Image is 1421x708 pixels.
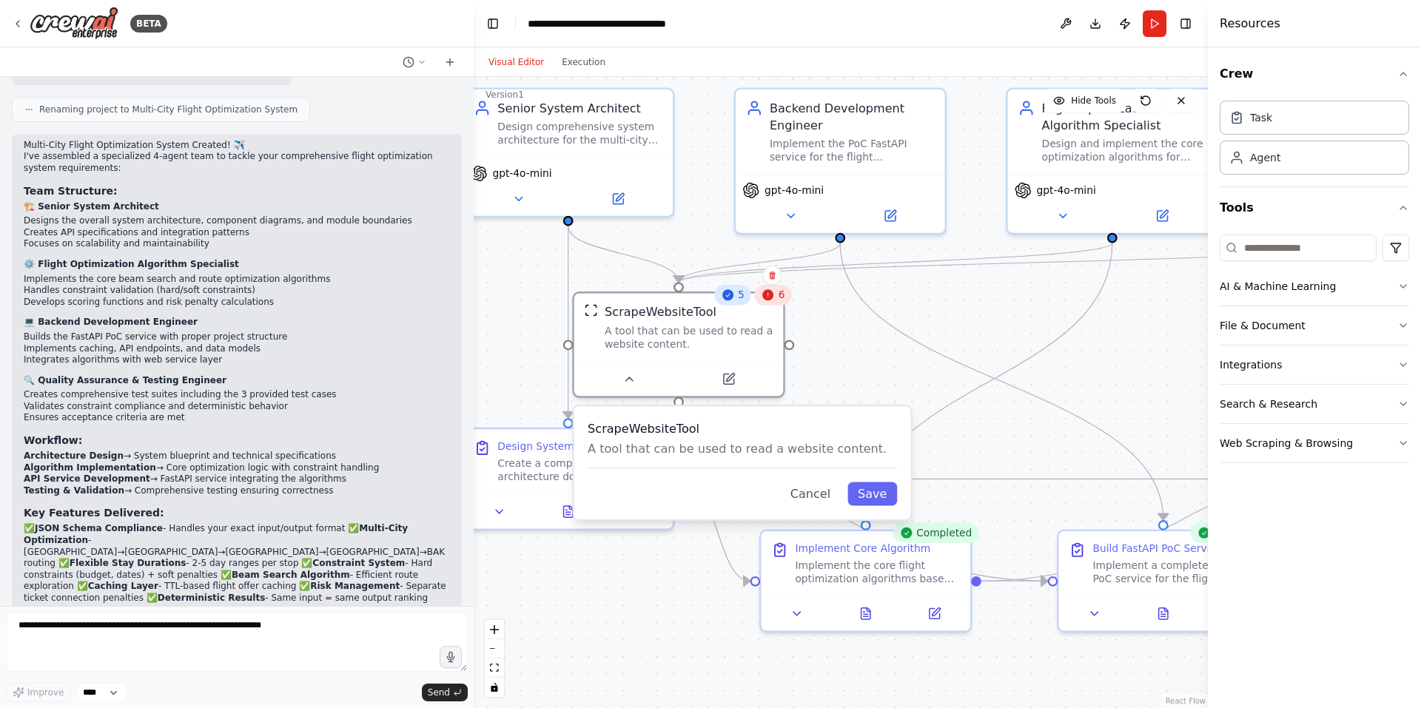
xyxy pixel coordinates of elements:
li: Ensures acceptance criteria are met [24,412,450,424]
g: Edge from cc0817f5-0852-4f4c-9bb1-2fa51b077355 to 515662a8-5586-4250-99be-f9097a9b91e9 [671,243,1393,283]
span: Send [428,687,450,698]
div: CompletedDesign System ArchitectureCreate a comprehensive system architecture document for the mu... [462,428,674,530]
button: File & Document [1220,306,1409,345]
button: Hide Tools [1044,89,1125,112]
div: Completed [1190,523,1277,544]
div: Design comprehensive system architecture for the multi-city flight optimization platform, includi... [497,120,662,147]
strong: Beam Search Algorithm [232,570,350,580]
button: Open in side panel [1114,206,1210,226]
button: Tools [1220,187,1409,229]
div: ScrapeWebsiteTool [605,303,716,320]
strong: Architecture Design [24,451,124,461]
li: Creates comprehensive test suites including the 3 provided test cases [24,389,450,401]
span: Improve [27,687,64,698]
p: I've assembled a specialized 4-agent team to tackle your comprehensive flight optimization system... [24,151,450,174]
h2: Multi-City Flight Optimization System Created! ✈️ [24,140,450,152]
li: → Comprehensive testing ensuring correctness [24,485,450,497]
img: ScrapeWebsiteTool [585,303,598,317]
button: fit view [485,658,504,678]
p: ✅ - Handles your exact input/output format ✅ - [GEOGRAPHIC_DATA]→[GEOGRAPHIC_DATA]→[GEOGRAPHIC_DA... [24,523,450,604]
strong: Flexible Stay Durations [70,558,187,568]
button: Open in side panel [842,206,938,226]
button: Open in side panel [680,369,776,390]
strong: Multi-City Optimization [24,523,408,545]
span: Hide Tools [1071,95,1116,107]
g: Edge from ffaccfa2-d7b1-487b-bacf-3f69357bd7e8 to ee21a342-0e0c-4e53-926a-9d0ff4e5cc6e [684,471,750,590]
strong: Team Structure: [24,185,118,197]
button: Cancel [780,482,841,505]
div: Design and implement the core optimization algorithms for multi-city flight search, including bea... [1042,137,1207,164]
h3: ScrapeWebsiteTool [588,420,897,437]
div: Backend Development Engineer [770,99,935,133]
div: Senior System ArchitectDesign comprehensive system architecture for the multi-city flight optimiz... [462,87,674,218]
div: Design System Architecture [497,439,639,453]
li: Validates constraint compliance and deterministic behavior [24,401,450,413]
button: Switch to previous chat [397,53,432,71]
strong: Constraint System [312,558,405,568]
strong: Algorithm Implementation [24,462,156,473]
button: Hide right sidebar [1175,13,1196,34]
span: 5 [738,288,745,301]
nav: breadcrumb [528,16,694,31]
button: Execution [553,53,614,71]
div: React Flow controls [485,620,504,697]
button: Start a new chat [438,53,462,71]
span: gpt-4o-mini [492,166,551,180]
li: Creates API specifications and integration patterns [24,227,450,239]
g: Edge from f1543ba8-7b29-4ae0-ab9c-0c83b62966b7 to ee21a342-0e0c-4e53-926a-9d0ff4e5cc6e [857,243,1121,520]
button: View output [1127,604,1199,624]
li: Integrates algorithms with web service layer [24,354,450,366]
strong: 🔍 Quality Assurance & Testing Engineer [24,375,226,385]
li: → Core optimization logic with constraint handling [24,462,450,474]
button: Save [847,482,897,505]
button: Open in side panel [570,189,666,209]
div: Completed [893,523,979,544]
li: Implements the core beam search and route optimization algorithms [24,274,450,286]
div: CompletedBuild FastAPI PoC ServiceImplement a complete FastAPI PoC service for the flight optimiz... [1057,530,1269,633]
div: Backend Development EngineerImplement the PoC FastAPI service for the flight optimization system,... [734,87,947,235]
button: zoom out [485,639,504,658]
strong: 🏗️ Senior System Architect [24,201,159,212]
button: Visual Editor [480,53,553,71]
strong: Testing & Validation [24,485,124,496]
div: Create a comprehensive system architecture document for the multi-city flight optimization platfo... [497,456,662,484]
div: Flight Optimization Algorithm Specialist [1042,99,1207,133]
div: Flight Optimization Algorithm SpecialistDesign and implement the core optimization algorithms for... [1006,87,1218,235]
div: Implement a complete FastAPI PoC service for the flight optimization system. Build: 1. FastAPI ap... [1092,559,1257,586]
strong: API Service Development [24,473,150,484]
span: Renaming project to Multi-City Flight Optimization System [39,104,298,115]
div: Crew [1220,95,1409,186]
div: Task [1250,110,1272,125]
span: gpt-4o-mini [765,183,824,197]
li: Designs the overall system architecture, component diagrams, and module boundaries [24,215,450,227]
button: Open in side panel [905,604,964,624]
li: Develops scoring functions and risk penalty calculations [24,297,450,309]
li: Builds the FastAPI PoC service with proper project structure [24,331,450,343]
div: CompletedImplement Core AlgorithmImplement the core flight optimization algorithms based on the s... [759,530,972,633]
div: Implement Core Algorithm [795,542,930,555]
strong: 💻 Backend Development Engineer [24,317,198,327]
p: A tool that can be used to read a website content. [588,440,897,457]
button: View output [532,502,604,522]
div: 56ScrapeWebsiteToolScrapeWebsiteToolA tool that can be used to read a website content.ScrapeWebsi... [572,291,785,398]
div: Senior System Architect [497,99,662,116]
button: toggle interactivity [485,678,504,697]
g: Edge from 4d8c2e3a-0282-4ed2-b5f7-78bf8e018ca5 to ffaccfa2-d7b1-487b-bacf-3f69357bd7e8 [560,226,577,419]
g: Edge from ffaccfa2-d7b1-487b-bacf-3f69357bd7e8 to 860f96c4-9dd1-4e98-a284-08aa6fdb2866 [684,471,1346,488]
li: → System blueprint and technical specifications [24,451,450,462]
button: Integrations [1220,345,1409,384]
span: gpt-4o-mini [1037,183,1096,197]
div: Build FastAPI PoC Service [1092,542,1221,555]
button: Open in side panel [608,502,666,522]
img: Logo [30,7,118,40]
li: Focuses on scalability and maintainability [24,238,450,250]
div: Tools [1220,229,1409,475]
strong: ⚙️ Flight Optimization Algorithm Specialist [24,259,239,269]
div: Version 1 [486,89,524,101]
button: Delete node [763,266,782,285]
div: Agent [1250,150,1280,165]
div: A tool that can be used to read a website content. [605,324,773,351]
div: BETA [130,15,167,33]
li: Handles constraint validation (hard/soft constraints) [24,285,450,297]
button: View output [830,604,901,624]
